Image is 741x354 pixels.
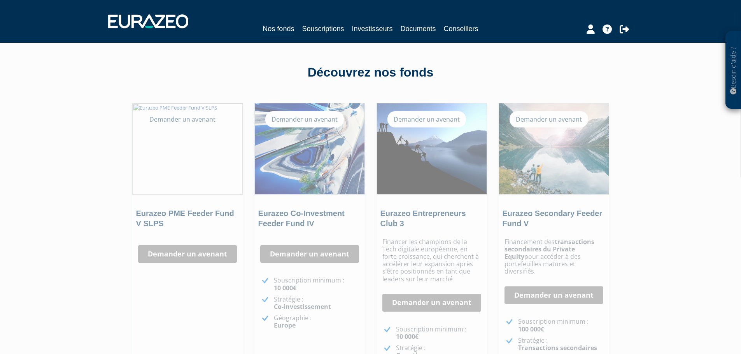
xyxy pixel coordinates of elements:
[396,332,419,341] strong: 10 000€
[274,314,359,329] p: Géographie :
[136,209,234,228] a: Eurazeo PME Feeder Fund V SLPS
[518,318,603,333] p: Souscription minimum :
[729,35,738,105] p: Besoin d'aide ?
[499,103,609,194] img: Eurazeo Secondary Feeder Fund V
[265,111,344,127] div: Demander un avenant
[263,23,294,35] a: Nos fonds
[258,209,345,228] a: Eurazeo Co-Investment Feeder Fund IV
[260,245,359,263] a: Demander un avenant
[255,103,364,194] img: Eurazeo Co-Investment Feeder Fund IV
[274,277,359,291] p: Souscription minimum :
[510,111,588,127] div: Demander un avenant
[149,64,592,82] div: Découvrez nos fonds
[133,103,242,194] img: Eurazeo PME Feeder Fund V SLPS
[143,111,222,127] div: Demander un avenant
[503,209,603,228] a: Eurazeo Secondary Feeder Fund V
[505,238,603,276] p: Financement des pour accéder à des portefeuilles matures et diversifiés.
[382,294,481,312] a: Demander un avenant
[377,103,487,194] img: Eurazeo Entrepreneurs Club 3
[274,321,296,330] strong: Europe
[138,245,237,263] a: Demander un avenant
[505,286,603,304] a: Demander un avenant
[444,23,478,34] a: Conseillers
[518,325,544,333] strong: 100 000€
[274,302,331,311] strong: Co-investissement
[401,23,436,34] a: Documents
[518,337,603,352] p: Stratégie :
[396,326,481,340] p: Souscription minimum :
[518,344,597,352] strong: Transactions secondaires
[505,237,594,261] strong: transactions secondaires du Private Equity
[108,14,188,28] img: 1732889491-logotype_eurazeo_blanc_rvb.png
[352,23,392,34] a: Investisseurs
[274,284,296,292] strong: 10 000€
[302,23,344,34] a: Souscriptions
[380,209,466,228] a: Eurazeo Entrepreneurs Club 3
[382,238,481,283] p: Financer les champions de la Tech digitale européenne, en forte croissance, qui cherchent à accél...
[387,111,466,127] div: Demander un avenant
[274,296,359,310] p: Stratégie :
